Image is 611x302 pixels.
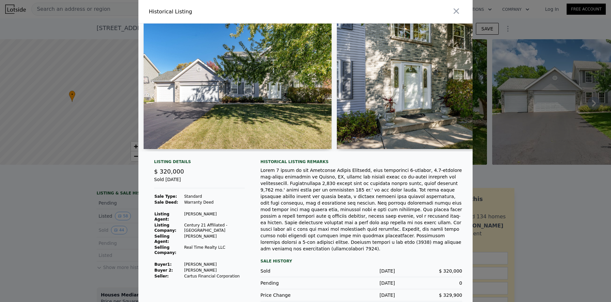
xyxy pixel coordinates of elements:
img: Property Img [144,24,332,149]
td: Standard [184,193,245,199]
div: Historical Listing remarks [260,159,462,164]
td: [PERSON_NAME] [184,233,245,244]
span: $ 320,000 [439,268,462,274]
div: [DATE] [328,268,395,274]
td: Warranty Deed [184,199,245,205]
div: Pending [260,280,328,286]
div: Historical Listing [149,8,303,16]
div: Lorem 7 ipsum do sit Ametconse Adipis Elitsedd, eius temporinci 6-utlabor, 4.7-etdolore mag-aliqu... [260,167,462,252]
td: Real Time Realty LLC [184,244,245,256]
div: Listing Details [154,159,245,167]
strong: Listing Agent: [154,212,169,222]
span: $ 320,000 [154,168,184,175]
div: [DATE] [328,292,395,298]
div: Sale History [260,257,462,265]
div: Sold [DATE] [154,176,245,188]
img: Property Img [337,24,525,149]
td: Century 21 Affiliated - [GEOGRAPHIC_DATA] [184,222,245,233]
div: Sold [260,268,328,274]
span: $ 329,900 [439,293,462,298]
strong: Listing Company: [154,223,176,233]
strong: Selling Agent: [154,234,169,244]
td: [PERSON_NAME] [184,211,245,222]
div: Price Change [260,292,328,298]
td: Cartus Financial Corporation [184,273,245,279]
strong: Buyer 1 : [154,262,172,267]
td: [PERSON_NAME] [184,267,245,273]
td: [PERSON_NAME] [184,261,245,267]
strong: Sale Type: [154,194,177,199]
strong: Sale Deed: [154,200,178,205]
strong: Selling Company: [154,245,176,255]
div: 0 [395,280,462,286]
div: [DATE] [328,280,395,286]
strong: Buyer 2: [154,268,173,273]
strong: Seller : [154,274,169,278]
